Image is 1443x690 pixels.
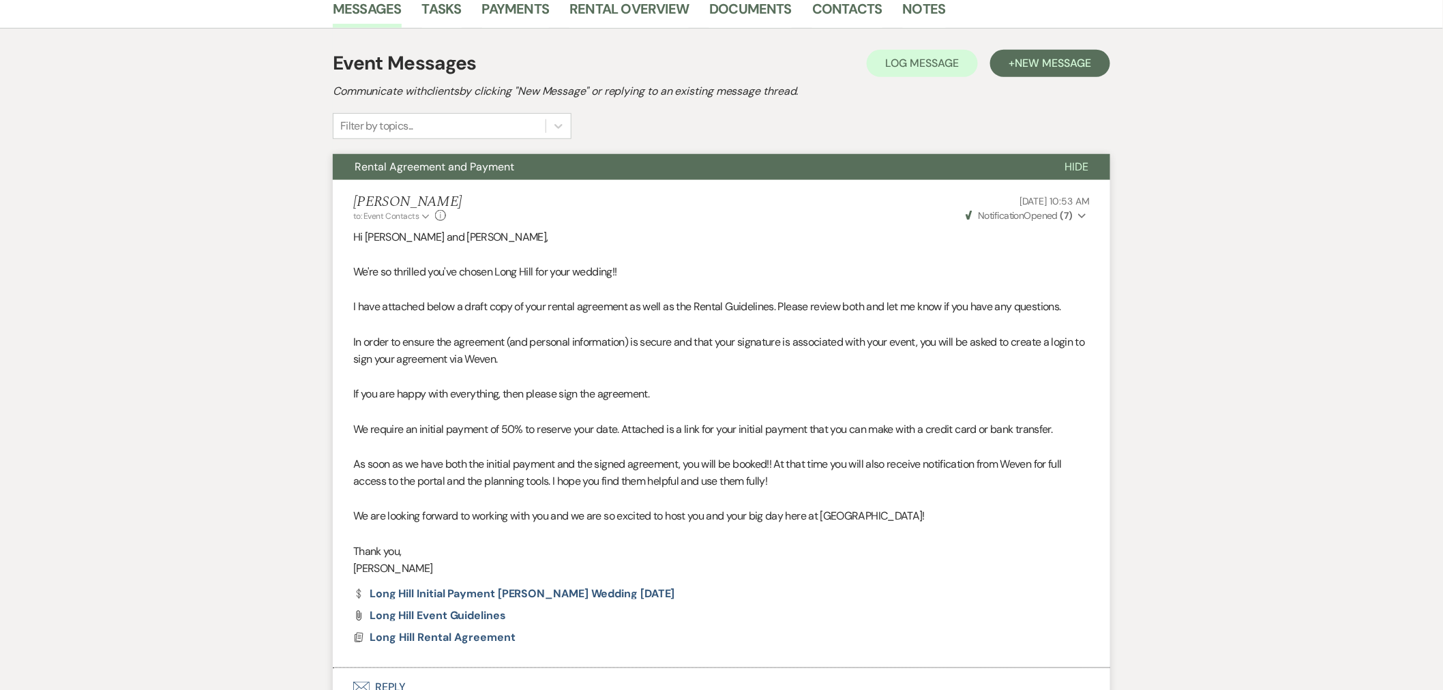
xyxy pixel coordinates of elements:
[355,160,514,174] span: Rental Agreement and Payment
[353,228,1090,246] p: Hi [PERSON_NAME] and [PERSON_NAME],
[990,50,1110,77] button: +New Message
[867,50,978,77] button: Log Message
[353,385,1090,403] p: If you are happy with everything, then please sign the agreement.
[370,610,506,621] a: Long Hill Event Guidelines
[966,209,1073,222] span: Opened
[370,629,519,646] button: Long Hill Rental Agreement
[353,455,1090,490] p: As soon as we have both the initial payment and the signed agreement, you will be booked!! At tha...
[333,83,1110,100] h2: Communicate with clients by clicking "New Message" or replying to an existing message thread.
[1043,154,1110,180] button: Hide
[370,608,506,622] span: Long Hill Event Guidelines
[353,333,1090,368] p: In order to ensure the agreement (and personal information) is secure and that your signature is ...
[333,49,477,78] h1: Event Messages
[353,421,1090,438] p: We require an initial payment of 50% to reserve your date. Attached is a link for your initial pa...
[1060,209,1073,222] strong: ( 7 )
[353,210,432,222] button: to: Event Contacts
[964,209,1090,223] button: NotificationOpened (7)
[353,211,419,222] span: to: Event Contacts
[1020,195,1090,207] span: [DATE] 10:53 AM
[353,588,675,599] a: Long Hill Initial payment [PERSON_NAME] Wedding [DATE]
[978,209,1024,222] span: Notification
[1015,56,1091,70] span: New Message
[353,507,1090,525] p: We are looking forward to working with you and we are so excited to host you and your big day her...
[333,154,1043,180] button: Rental Agreement and Payment
[353,543,1090,560] p: Thank you,
[1065,160,1088,174] span: Hide
[353,263,1090,281] p: We're so thrilled you've chosen Long Hill for your wedding!!
[370,630,516,644] span: Long Hill Rental Agreement
[886,56,959,70] span: Log Message
[353,194,462,211] h5: [PERSON_NAME]
[353,560,1090,577] p: [PERSON_NAME]
[353,298,1090,316] p: I have attached below a draft copy of your rental agreement as well as the Rental Guidelines. Ple...
[340,118,413,134] div: Filter by topics...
